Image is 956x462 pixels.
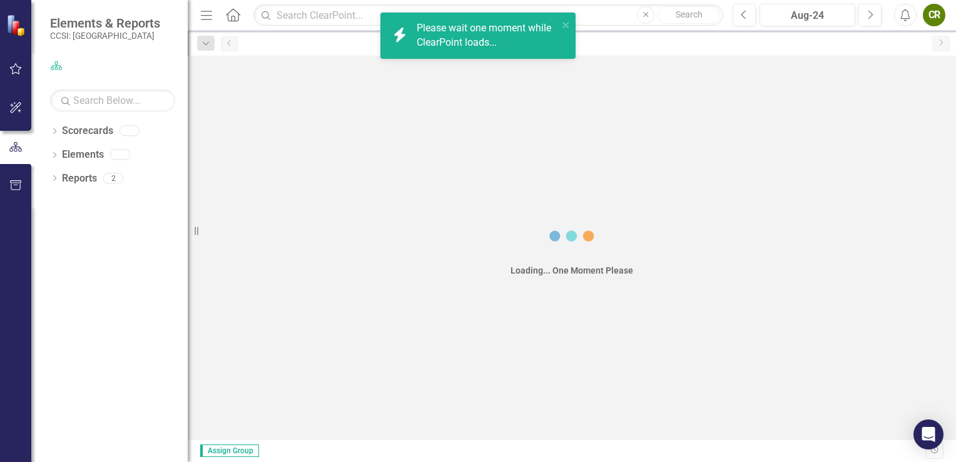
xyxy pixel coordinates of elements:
div: Open Intercom Messenger [913,419,943,449]
a: Reports [62,172,97,186]
button: CR [923,4,945,26]
div: Please wait one moment while ClearPoint loads... [417,21,558,50]
a: Elements [62,148,104,162]
span: Assign Group [200,444,259,457]
small: CCSI: [GEOGRAPHIC_DATA] [50,31,160,41]
button: close [562,18,571,32]
div: Aug-24 [764,8,851,23]
a: Scorecards [62,124,113,138]
input: Search ClearPoint... [253,4,723,26]
span: Search [676,9,703,19]
span: Elements & Reports [50,16,160,31]
img: ClearPoint Strategy [6,14,28,36]
button: Search [658,6,720,24]
div: Loading... One Moment Please [511,264,633,277]
button: Aug-24 [760,4,855,26]
div: 2 [103,173,123,183]
input: Search Below... [50,90,175,111]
